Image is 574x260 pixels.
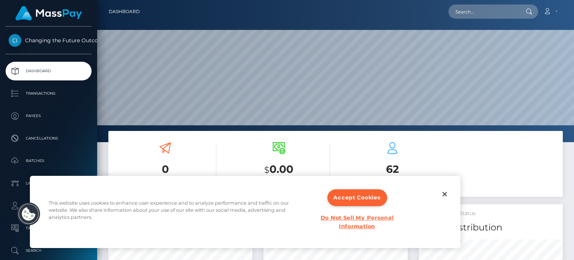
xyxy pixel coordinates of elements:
[9,110,89,122] p: Payees
[6,62,92,80] a: Dashboard
[9,155,89,166] p: Batches
[327,189,387,206] button: Accept Cookies
[9,88,89,99] p: Transactions
[15,6,82,21] img: MassPay Logo
[6,174,92,193] a: Links
[448,4,519,19] input: Search...
[6,37,92,44] span: Changing the Future Outcome Inc
[9,34,21,47] img: Changing the Future Outcome Inc
[114,162,216,177] h3: 0
[17,202,41,226] button: Cookies
[9,223,89,234] p: Taxes
[6,107,92,125] a: Payees
[341,162,444,177] h3: 62
[109,4,140,19] a: Dashboard
[30,176,460,248] div: Cookie banner
[6,84,92,103] a: Transactions
[6,196,92,215] a: User Profile
[228,162,330,177] h3: 0.00
[9,178,89,189] p: Links
[436,186,453,202] button: Close
[9,65,89,77] p: Dashboard
[314,210,400,235] button: Do Not Sell My Personal Information
[9,245,89,256] p: Search
[30,176,460,248] div: Privacy
[9,200,89,211] p: User Profile
[6,129,92,148] a: Cancellations
[425,210,557,217] h5: Transactions Status
[6,241,92,260] a: Search
[9,133,89,144] p: Cancellations
[6,219,92,238] a: Taxes
[6,152,92,170] a: Batches
[264,165,269,175] small: $
[49,199,305,225] div: This website uses cookies to enhance user experience and to analyze performance and traffic on ou...
[425,221,557,234] h4: Daily Distribution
